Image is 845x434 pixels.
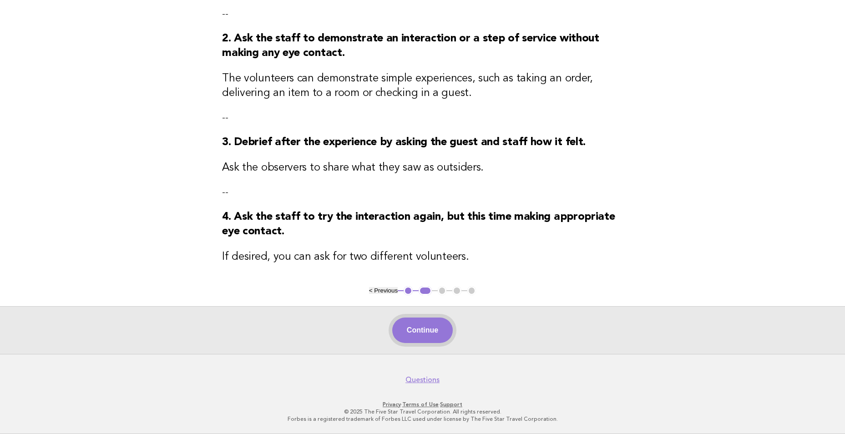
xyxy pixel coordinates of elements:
strong: 3. Debrief after the experience by asking the guest and staff how it felt. [222,137,586,148]
strong: 2. Ask the staff to demonstrate an interaction or a step of service without making any eye contact. [222,33,599,59]
a: Terms of Use [402,401,439,408]
a: Support [440,401,462,408]
p: -- [222,186,623,199]
h3: Ask the observers to share what they saw as outsiders. [222,161,623,175]
h3: If desired, you can ask for two different volunteers. [222,250,623,264]
h3: The volunteers can demonstrate simple experiences, such as taking an order, delivering an item to... [222,71,623,101]
button: Continue [392,318,453,343]
p: -- [222,111,623,124]
p: Forbes is a registered trademark of Forbes LLC used under license by The Five Star Travel Corpora... [144,415,701,423]
a: Questions [405,375,440,384]
p: -- [222,8,623,20]
p: © 2025 The Five Star Travel Corporation. All rights reserved. [144,408,701,415]
button: < Previous [369,287,398,294]
strong: 4. Ask the staff to try the interaction again, but this time making appropriate eye contact. [222,212,615,237]
button: 1 [404,286,413,295]
button: 2 [419,286,432,295]
a: Privacy [383,401,401,408]
p: · · [144,401,701,408]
